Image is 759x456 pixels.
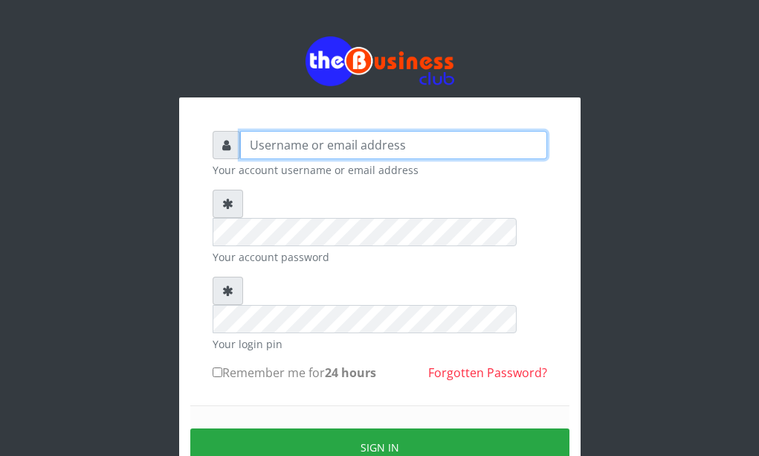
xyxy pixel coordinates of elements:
[428,365,547,381] a: Forgotten Password?
[213,162,547,178] small: Your account username or email address
[213,249,547,265] small: Your account password
[325,365,376,381] b: 24 hours
[213,367,222,377] input: Remember me for24 hours
[213,336,547,352] small: Your login pin
[213,364,376,382] label: Remember me for
[240,131,547,159] input: Username or email address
